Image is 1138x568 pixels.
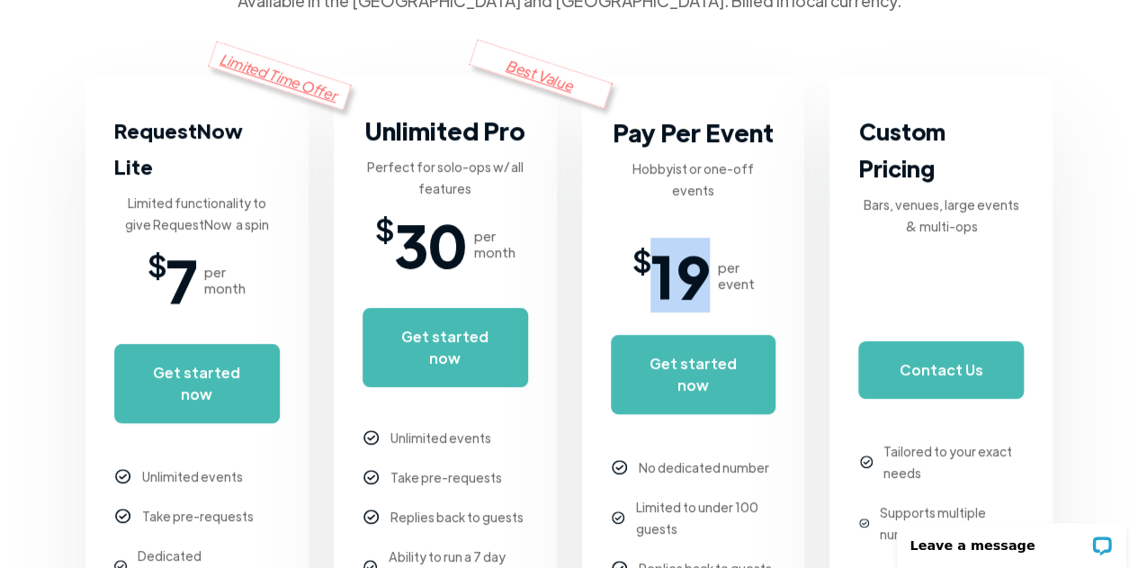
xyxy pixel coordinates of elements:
[611,335,776,414] a: Get started now
[364,113,525,149] h3: Unlimited Pro
[883,440,1024,483] div: Tailored to your exact needs
[166,253,197,307] span: 7
[114,113,280,185] h3: RequestNow Lite
[612,511,624,524] img: checkmark
[142,505,254,527] div: Take pre-requests
[611,158,776,201] div: Hobbyist or one-off events
[363,509,379,525] img: checkmark
[363,156,528,199] div: Perfect for solo-ops w/ all features
[390,427,491,448] div: Unlimited events
[115,509,130,524] img: checkmark
[114,192,280,235] div: Limited functionality to give RequestNow a spin
[148,253,166,275] span: $
[858,116,945,183] strong: Custom Pricing
[114,344,280,423] a: Get started now
[469,39,613,108] div: Best Value
[204,264,246,296] div: per month
[859,518,869,528] img: checkmark
[860,455,873,468] img: checkmark
[858,194,1024,237] div: Bars, venues, large events & multi-ops
[115,469,130,484] img: checkmark
[632,248,650,270] span: $
[612,460,627,475] img: checkmark
[639,456,769,478] div: No dedicated number
[142,465,243,487] div: Unlimited events
[880,501,1024,545] div: Supports multiple numbers and guests
[885,511,1138,568] iframe: LiveChat chat widget
[650,248,710,302] span: 19
[613,116,774,148] strong: Pay Per Event
[363,308,528,387] a: Get started now
[363,430,379,446] img: checkmark
[390,466,502,488] div: Take pre-requests
[474,228,515,260] div: per month
[635,496,775,539] div: Limited to under 100 guests
[717,259,754,292] div: per event
[390,506,524,527] div: Replies back to guests
[394,217,467,271] span: 30
[208,41,352,110] div: Limited Time Offer
[858,341,1024,399] a: Contact Us
[375,217,394,239] span: $
[363,470,379,485] img: checkmark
